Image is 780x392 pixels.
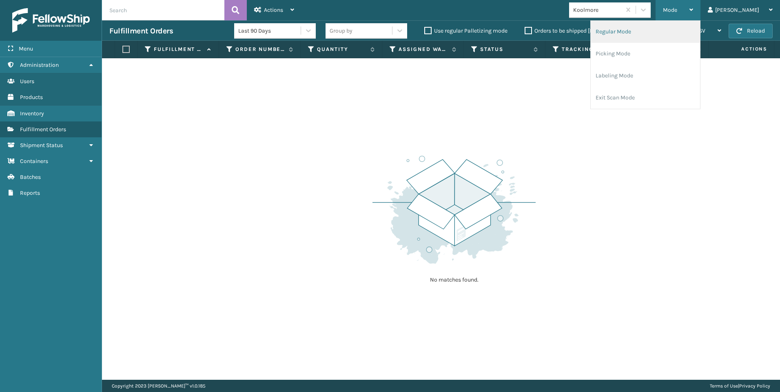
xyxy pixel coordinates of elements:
[20,158,48,165] span: Containers
[739,383,770,389] a: Privacy Policy
[154,46,203,53] label: Fulfillment Order Id
[591,21,700,43] li: Regular Mode
[20,78,34,85] span: Users
[663,7,677,13] span: Mode
[19,45,33,52] span: Menu
[317,46,366,53] label: Quantity
[20,174,41,181] span: Batches
[330,26,352,35] div: Group by
[591,43,700,65] li: Picking Mode
[20,142,63,149] span: Shipment Status
[710,380,770,392] div: |
[109,26,173,36] h3: Fulfillment Orders
[20,62,59,68] span: Administration
[20,94,43,101] span: Products
[20,189,40,196] span: Reports
[235,46,285,53] label: Order Number
[710,383,738,389] a: Terms of Use
[525,27,604,34] label: Orders to be shipped [DATE]
[573,6,622,14] div: Koolmore
[20,110,44,117] span: Inventory
[591,65,700,87] li: Labeling Mode
[20,126,66,133] span: Fulfillment Orders
[562,46,611,53] label: Tracking Number
[480,46,530,53] label: Status
[716,42,772,56] span: Actions
[424,27,507,34] label: Use regular Palletizing mode
[112,380,206,392] p: Copyright 2023 [PERSON_NAME]™ v 1.0.185
[591,87,700,109] li: Exit Scan Mode
[12,8,90,33] img: logo
[238,26,301,35] div: Last 90 Days
[399,46,448,53] label: Assigned Warehouse
[264,7,283,13] span: Actions
[729,24,773,38] button: Reload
